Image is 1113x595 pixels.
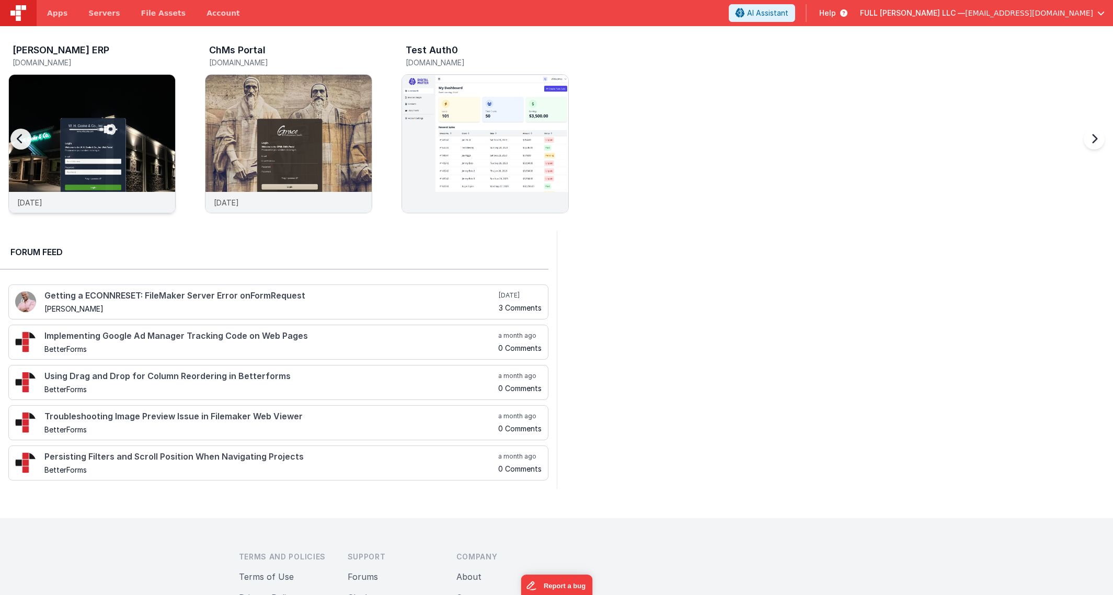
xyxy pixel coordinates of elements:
[498,465,542,473] h5: 0 Comments
[819,8,836,18] span: Help
[8,365,548,400] a: Using Drag and Drop for Column Reordering in Betterforms BetterForms a month ago 0 Comments
[44,291,497,301] h4: Getting a ECONNRESET: FileMaker Server Error onFormRequest
[499,304,542,312] h5: 3 Comments
[729,4,795,22] button: AI Assistant
[406,59,569,66] h5: [DOMAIN_NAME]
[498,331,542,340] h5: a month ago
[498,372,542,380] h5: a month ago
[44,452,496,462] h4: Persisting Filters and Scroll Position When Navigating Projects
[8,284,548,319] a: Getting a ECONNRESET: FileMaker Server Error onFormRequest [PERSON_NAME] [DATE] 3 Comments
[498,384,542,392] h5: 0 Comments
[214,197,239,208] p: [DATE]
[15,331,36,352] img: 295_2.png
[239,571,294,582] a: Terms of Use
[456,552,548,562] h3: Company
[965,8,1093,18] span: [EMAIL_ADDRESS][DOMAIN_NAME]
[498,412,542,420] h5: a month ago
[406,45,458,55] h3: Test Auth0
[15,372,36,393] img: 295_2.png
[44,345,496,353] h5: BetterForms
[8,405,548,440] a: Troubleshooting Image Preview Issue in Filemaker Web Viewer BetterForms a month ago 0 Comments
[8,325,548,360] a: Implementing Google Ad Manager Tracking Code on Web Pages BetterForms a month ago 0 Comments
[44,385,496,393] h5: BetterForms
[209,59,372,66] h5: [DOMAIN_NAME]
[141,8,186,18] span: File Assets
[44,331,496,341] h4: Implementing Google Ad Manager Tracking Code on Web Pages
[8,445,548,480] a: Persisting Filters and Scroll Position When Navigating Projects BetterForms a month ago 0 Comments
[456,571,481,582] a: About
[47,8,67,18] span: Apps
[44,466,496,474] h5: BetterForms
[348,570,378,583] button: Forums
[44,426,496,433] h5: BetterForms
[860,8,965,18] span: FULL [PERSON_NAME] LLC —
[44,305,497,313] h5: [PERSON_NAME]
[209,45,266,55] h3: ChMs Portal
[44,412,496,421] h4: Troubleshooting Image Preview Issue in Filemaker Web Viewer
[498,425,542,432] h5: 0 Comments
[498,452,542,461] h5: a month ago
[13,45,109,55] h3: [PERSON_NAME] ERP
[15,452,36,473] img: 295_2.png
[499,291,542,300] h5: [DATE]
[239,552,331,562] h3: Terms and Policies
[44,372,496,381] h4: Using Drag and Drop for Column Reordering in Betterforms
[456,570,481,583] button: About
[860,8,1105,18] button: FULL [PERSON_NAME] LLC — [EMAIL_ADDRESS][DOMAIN_NAME]
[348,552,440,562] h3: Support
[13,59,176,66] h5: [DOMAIN_NAME]
[747,8,788,18] span: AI Assistant
[15,291,36,312] img: 411_2.png
[15,412,36,433] img: 295_2.png
[498,344,542,352] h5: 0 Comments
[10,246,538,258] h2: Forum Feed
[88,8,120,18] span: Servers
